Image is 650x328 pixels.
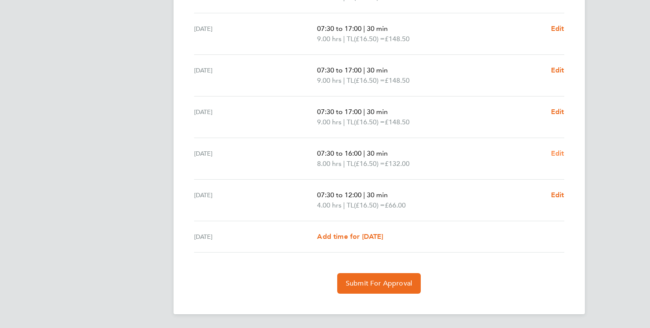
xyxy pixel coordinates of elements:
div: [DATE] [194,107,318,127]
span: Edit [551,66,564,74]
span: £66.00 [385,201,406,209]
span: 07:30 to 17:00 [317,108,362,116]
button: Submit For Approval [337,273,421,294]
a: Edit [551,190,564,200]
span: | [343,201,345,209]
span: Edit [551,108,564,116]
span: 30 min [367,191,388,199]
span: 30 min [367,24,388,33]
span: 4.00 hrs [317,201,341,209]
span: Add time for [DATE] [317,232,383,241]
span: | [363,108,365,116]
span: 07:30 to 16:00 [317,149,362,157]
span: (£16.50) = [354,76,385,84]
div: [DATE] [194,190,318,211]
div: [DATE] [194,148,318,169]
span: | [363,24,365,33]
span: 30 min [367,149,388,157]
span: 07:30 to 12:00 [317,191,362,199]
span: £148.50 [385,35,410,43]
span: | [363,149,365,157]
span: (£16.50) = [354,118,385,126]
span: (£16.50) = [354,201,385,209]
span: Edit [551,191,564,199]
span: TL [347,159,354,169]
span: 30 min [367,66,388,74]
span: 07:30 to 17:00 [317,24,362,33]
span: | [363,191,365,199]
div: [DATE] [194,65,318,86]
a: Edit [551,24,564,34]
span: Edit [551,24,564,33]
span: | [343,159,345,168]
span: 9.00 hrs [317,76,341,84]
span: | [343,118,345,126]
span: Edit [551,149,564,157]
a: Add time for [DATE] [317,232,383,242]
span: 07:30 to 17:00 [317,66,362,74]
span: TL [347,75,354,86]
span: TL [347,117,354,127]
a: Edit [551,148,564,159]
div: [DATE] [194,24,318,44]
span: | [343,76,345,84]
span: £148.50 [385,118,410,126]
span: 9.00 hrs [317,35,341,43]
span: Submit For Approval [346,279,412,288]
span: | [343,35,345,43]
span: 9.00 hrs [317,118,341,126]
div: [DATE] [194,232,318,242]
span: (£16.50) = [354,159,385,168]
a: Edit [551,65,564,75]
span: (£16.50) = [354,35,385,43]
span: 8.00 hrs [317,159,341,168]
span: £148.50 [385,76,410,84]
span: £132.00 [385,159,410,168]
span: TL [347,34,354,44]
span: 30 min [367,108,388,116]
a: Edit [551,107,564,117]
span: | [363,66,365,74]
span: TL [347,200,354,211]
